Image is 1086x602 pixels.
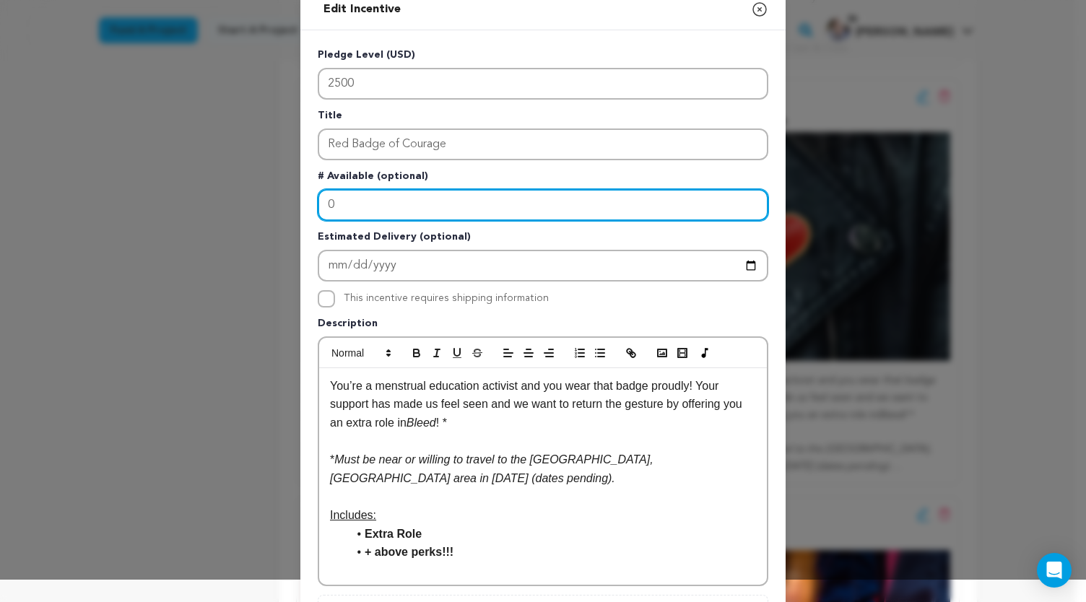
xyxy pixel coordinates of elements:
input: Enter number available [318,189,768,221]
p: Pledge Level (USD) [318,48,768,68]
em: Must be near or willing to travel to the [GEOGRAPHIC_DATA], [GEOGRAPHIC_DATA] area in [DATE] (dat... [330,453,656,484]
u: Includes: [330,509,376,521]
p: # Available (optional) [318,169,768,189]
label: This incentive requires shipping information [344,293,549,303]
p: Title [318,108,768,128]
div: Open Intercom Messenger [1037,553,1072,588]
p: You’re a menstrual education activist and you wear that badge proudly! Your support has made us f... [330,377,756,432]
p: Description [318,316,768,336]
input: Enter title [318,128,768,160]
input: Enter Estimated Delivery [318,250,768,282]
em: Bleed [407,416,436,429]
strong: + above perks!!! [365,546,453,558]
p: Estimated Delivery (optional) [318,230,768,250]
strong: Extra Role [365,528,422,540]
input: Enter level [318,68,768,100]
